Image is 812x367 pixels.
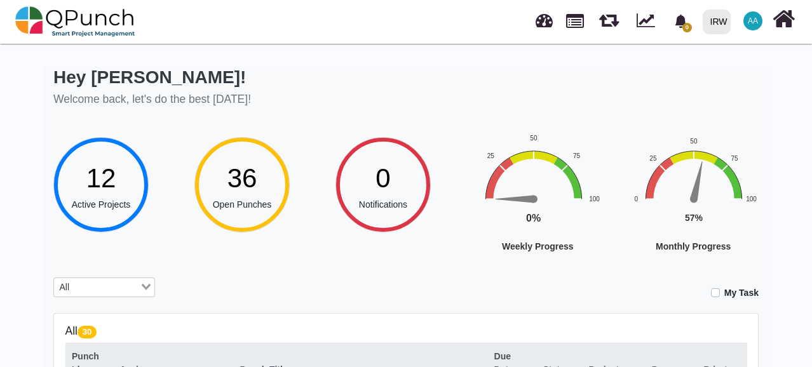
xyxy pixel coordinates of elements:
[227,163,257,193] span: 36
[502,241,574,251] text: Weekly Progress
[630,1,667,43] div: Dynamic Report
[599,6,619,27] span: Releases
[15,3,135,41] img: qpunch-sp.fa6292f.png
[53,93,251,106] h5: Welcome back, let's do the best [DATE]!
[690,138,698,145] text: 50
[566,8,584,28] span: Projects
[477,133,673,290] div: Weekly Progress. Highcharts interactive chart.
[746,195,757,202] text: 100
[526,213,541,224] text: 0%
[685,213,703,223] text: 57%
[748,17,758,25] span: AA
[78,326,97,338] span: 30
[57,281,72,295] span: All
[667,1,698,41] a: bell fill0
[573,152,581,159] text: 75
[487,152,495,159] text: 25
[690,161,706,200] path: 57 %. Speed.
[530,135,538,142] text: 50
[477,133,673,290] svg: Interactive chart
[496,195,534,203] path: 0 %. Speed.
[53,277,155,298] div: Search for option
[674,15,687,28] svg: bell fill
[74,281,139,295] input: Search for option
[589,195,600,202] text: 100
[213,199,272,210] span: Open Punches
[656,241,731,251] text: Monthly Progress
[743,11,762,30] span: Ahad Ahmed Taji
[86,163,116,193] span: 12
[670,10,692,32] div: Notification
[773,7,795,31] i: Home
[536,8,553,27] span: Dashboard
[724,286,759,300] label: My Task
[65,324,747,338] h5: All
[53,67,251,88] h2: Hey [PERSON_NAME]!
[359,199,407,210] span: Notifications
[710,11,727,33] div: IRW
[736,1,770,41] a: AA
[731,154,738,161] text: 75
[682,23,692,32] span: 0
[376,163,390,193] span: 0
[697,1,736,43] a: IRW
[635,195,639,202] text: 0
[649,154,657,161] text: 25
[72,199,131,210] span: Active Projects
